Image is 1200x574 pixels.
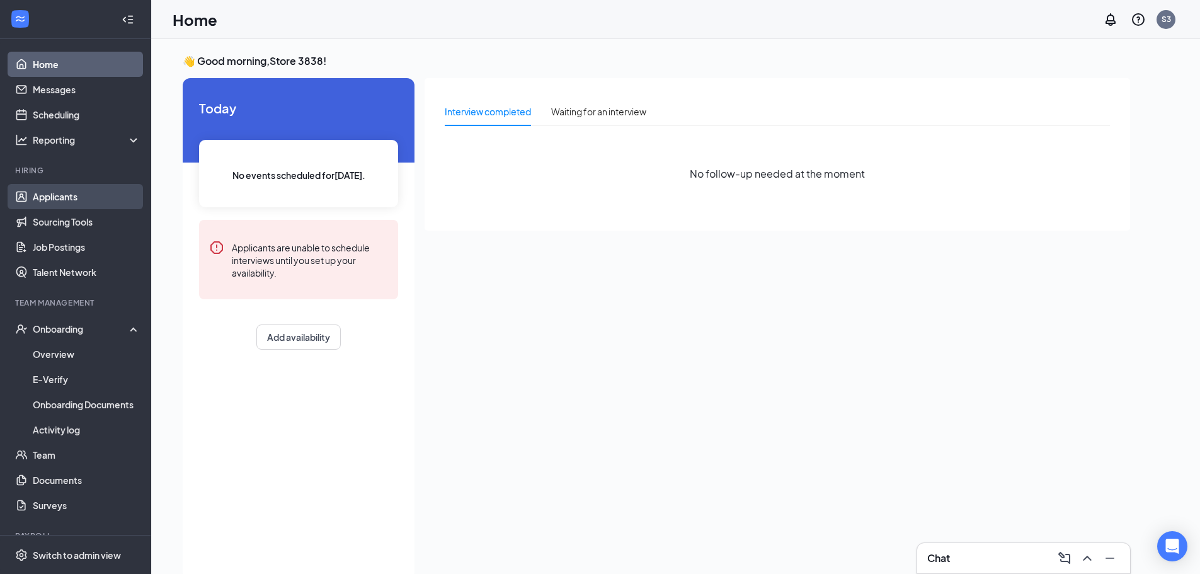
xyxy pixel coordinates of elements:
[1077,548,1097,568] button: ChevronUp
[33,77,140,102] a: Messages
[33,260,140,285] a: Talent Network
[1054,548,1075,568] button: ComposeMessage
[232,240,388,279] div: Applicants are unable to schedule interviews until you set up your availability.
[1103,12,1118,27] svg: Notifications
[14,13,26,25] svg: WorkstreamLogo
[33,323,130,335] div: Onboarding
[15,165,138,176] div: Hiring
[256,324,341,350] button: Add availability
[33,234,140,260] a: Job Postings
[1131,12,1146,27] svg: QuestionInfo
[209,240,224,255] svg: Error
[33,468,140,493] a: Documents
[33,417,140,442] a: Activity log
[1080,551,1095,566] svg: ChevronUp
[232,168,365,182] span: No events scheduled for [DATE] .
[173,9,217,30] h1: Home
[33,367,140,392] a: E-Verify
[199,98,398,118] span: Today
[33,549,121,561] div: Switch to admin view
[551,105,646,118] div: Waiting for an interview
[1162,14,1171,25] div: S3
[1102,551,1117,566] svg: Minimize
[15,531,138,541] div: Payroll
[690,166,865,181] span: No follow-up needed at the moment
[15,549,28,561] svg: Settings
[1057,551,1072,566] svg: ComposeMessage
[1100,548,1120,568] button: Minimize
[1157,531,1187,561] div: Open Intercom Messenger
[33,342,140,367] a: Overview
[15,323,28,335] svg: UserCheck
[927,551,950,565] h3: Chat
[445,105,531,118] div: Interview completed
[122,13,134,26] svg: Collapse
[33,392,140,417] a: Onboarding Documents
[33,102,140,127] a: Scheduling
[183,54,1130,68] h3: 👋 Good morning, Store 3838 !
[15,297,138,308] div: Team Management
[15,134,28,146] svg: Analysis
[33,209,140,234] a: Sourcing Tools
[33,442,140,468] a: Team
[33,184,140,209] a: Applicants
[33,134,141,146] div: Reporting
[33,52,140,77] a: Home
[33,493,140,518] a: Surveys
